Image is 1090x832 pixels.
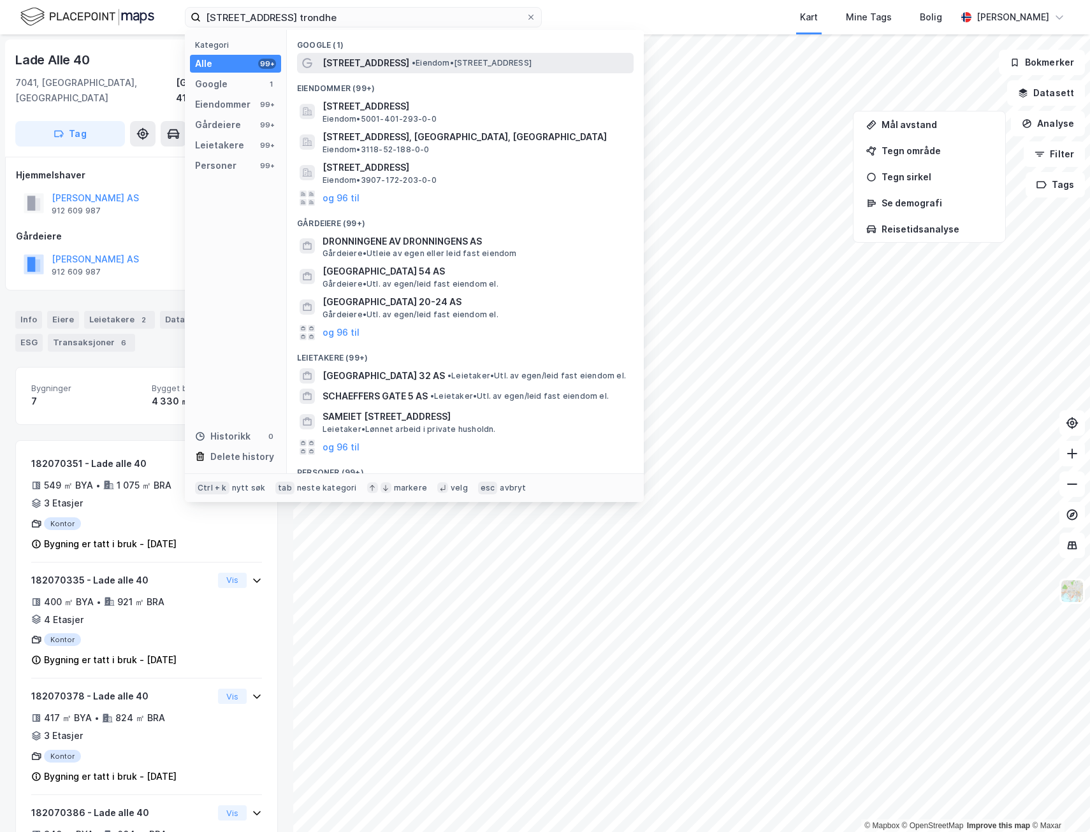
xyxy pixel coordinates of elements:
[44,478,93,493] div: 549 ㎡ BYA
[323,279,498,289] span: Gårdeiere • Utl. av egen/leid fast eiendom el.
[31,394,142,409] div: 7
[195,138,244,153] div: Leietakere
[323,55,409,71] span: [STREET_ADDRESS]
[1007,80,1085,106] button: Datasett
[16,168,277,183] div: Hjemmelshaver
[44,536,177,552] div: Bygning er tatt i bruk - [DATE]
[323,409,629,424] span: SAMEIET [STREET_ADDRESS]
[201,8,526,27] input: Søk på adresse, matrikkel, gårdeiere, leietakere eller personer
[258,161,276,171] div: 99+
[44,496,83,511] div: 3 Etasjer
[275,482,294,494] div: tab
[323,99,629,114] span: [STREET_ADDRESS]
[195,40,281,50] div: Kategori
[920,10,942,25] div: Bolig
[451,483,468,493] div: velg
[195,117,241,133] div: Gårdeiere
[1011,111,1085,136] button: Analyse
[44,652,177,668] div: Bygning er tatt i bruk - [DATE]
[323,294,629,310] span: [GEOGRAPHIC_DATA] 20-24 AS
[447,371,626,381] span: Leietaker • Utl. av egen/leid fast eiendom el.
[44,769,177,784] div: Bygning er tatt i bruk - [DATE]
[287,73,644,96] div: Eiendommer (99+)
[52,267,101,277] div: 912 609 987
[218,573,247,588] button: Vis
[258,120,276,130] div: 99+
[323,145,430,155] span: Eiendom • 3118-52-188-0-0
[152,394,262,409] div: 4 330 ㎡
[160,311,208,329] div: Datasett
[195,56,212,71] div: Alle
[323,190,360,206] button: og 96 til
[412,58,532,68] span: Eiendom • [STREET_ADDRESS]
[999,50,1085,75] button: Bokmerker
[44,612,84,628] div: 4 Etasjer
[232,483,266,493] div: nytt søk
[882,171,992,182] div: Tegn sirkel
[16,229,277,244] div: Gårdeiere
[266,79,276,89] div: 1
[258,59,276,69] div: 99+
[323,129,629,145] span: [STREET_ADDRESS], [GEOGRAPHIC_DATA], [GEOGRAPHIC_DATA]
[287,208,644,231] div: Gårdeiere (99+)
[266,431,276,441] div: 0
[323,389,428,404] span: SCHAEFFERS GATE 5 AS
[846,10,892,25] div: Mine Tags
[15,50,92,70] div: Lade Alle 40
[195,429,251,444] div: Historikk
[15,75,176,106] div: 7041, [GEOGRAPHIC_DATA], [GEOGRAPHIC_DATA]
[152,383,262,394] span: Bygget bygningsområde
[323,424,496,434] span: Leietaker • Lønnet arbeid i private husholdn.
[96,480,101,491] div: •
[323,160,629,175] span: [STREET_ADDRESS]
[430,391,609,401] span: Leietaker • Utl. av egen/leid fast eiendom el.
[1060,579,1084,603] img: Z
[117,336,130,349] div: 6
[800,10,818,25] div: Kart
[210,449,274,464] div: Delete history
[287,457,644,480] div: Personer (99+)
[47,311,79,329] div: Eiere
[323,175,437,185] span: Eiendom • 3907-172-203-0-0
[394,483,427,493] div: markere
[864,821,899,830] a: Mapbox
[323,114,437,124] span: Eiendom • 5001-401-293-0-0
[500,483,526,493] div: avbryt
[195,76,228,92] div: Google
[31,456,213,471] div: 182070351 - Lade alle 40
[44,710,92,726] div: 417 ㎡ BYA
[323,368,445,384] span: [GEOGRAPHIC_DATA] 32 AS
[52,206,101,216] div: 912 609 987
[430,391,434,401] span: •
[882,119,992,130] div: Mål avstand
[44,594,94,610] div: 400 ㎡ BYA
[447,371,451,380] span: •
[323,264,629,279] span: [GEOGRAPHIC_DATA] 54 AS
[297,483,357,493] div: neste kategori
[117,594,164,610] div: 921 ㎡ BRA
[882,224,992,234] div: Reisetidsanalyse
[882,145,992,156] div: Tegn område
[902,821,964,830] a: OpenStreetMap
[117,478,171,493] div: 1 075 ㎡ BRA
[137,313,150,326] div: 2
[94,713,99,723] div: •
[31,689,213,704] div: 182070378 - Lade alle 40
[15,121,125,147] button: Tag
[287,30,644,53] div: Google (1)
[258,99,276,110] div: 99+
[31,805,213,821] div: 182070386 - Lade alle 40
[31,573,213,588] div: 182070335 - Lade alle 40
[323,325,360,340] button: og 96 til
[96,597,101,607] div: •
[323,440,360,455] button: og 96 til
[478,482,498,494] div: esc
[195,158,236,173] div: Personer
[48,334,135,352] div: Transaksjoner
[84,311,155,329] div: Leietakere
[1026,771,1090,832] iframe: Chat Widget
[258,140,276,150] div: 99+
[218,805,247,821] button: Vis
[218,689,247,704] button: Vis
